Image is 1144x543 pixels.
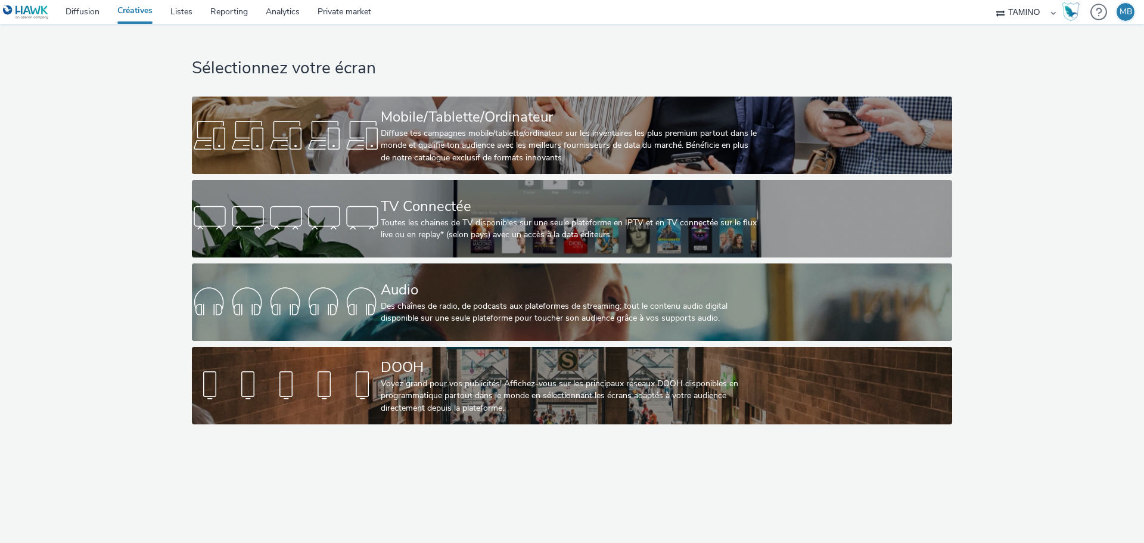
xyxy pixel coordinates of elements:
[381,217,758,241] div: Toutes les chaines de TV disponibles sur une seule plateforme en IPTV et en TV connectée sur le f...
[381,280,758,300] div: Audio
[192,57,952,80] h1: Sélectionnez votre écran
[192,97,952,174] a: Mobile/Tablette/OrdinateurDiffuse tes campagnes mobile/tablette/ordinateur sur les inventaires le...
[1062,2,1080,21] img: Hawk Academy
[381,196,758,217] div: TV Connectée
[1062,2,1084,21] a: Hawk Academy
[381,357,758,378] div: DOOH
[192,180,952,257] a: TV ConnectéeToutes les chaines de TV disponibles sur une seule plateforme en IPTV et en TV connec...
[381,300,758,325] div: Des chaînes de radio, de podcasts aux plateformes de streaming: tout le contenu audio digital dis...
[1120,3,1132,21] div: MB
[381,128,758,164] div: Diffuse tes campagnes mobile/tablette/ordinateur sur les inventaires les plus premium partout dan...
[192,263,952,341] a: AudioDes chaînes de radio, de podcasts aux plateformes de streaming: tout le contenu audio digita...
[192,347,952,424] a: DOOHVoyez grand pour vos publicités! Affichez-vous sur les principaux réseaux DOOH disponibles en...
[381,378,758,414] div: Voyez grand pour vos publicités! Affichez-vous sur les principaux réseaux DOOH disponibles en pro...
[3,5,49,20] img: undefined Logo
[381,107,758,128] div: Mobile/Tablette/Ordinateur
